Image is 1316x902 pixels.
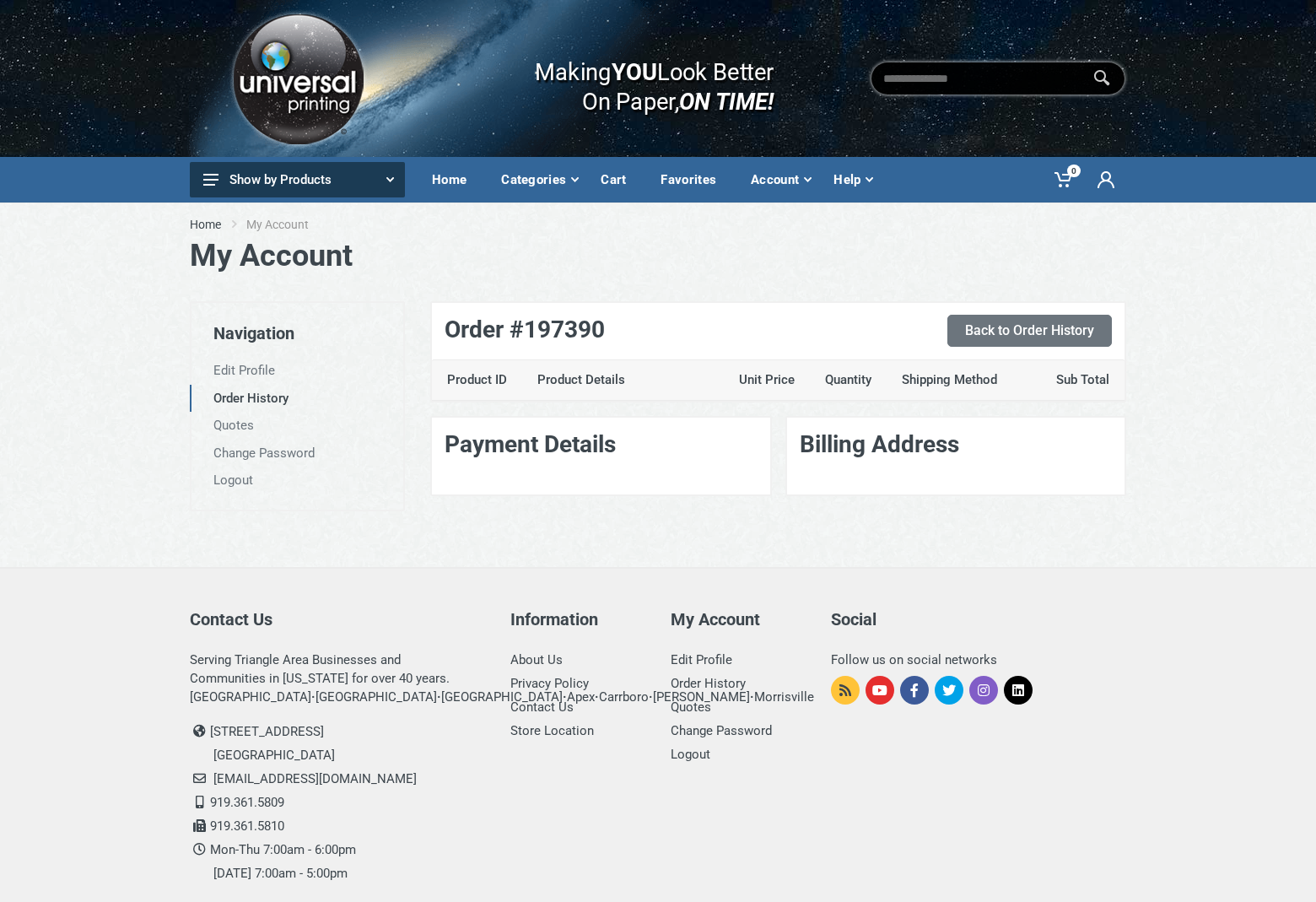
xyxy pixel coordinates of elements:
a: Store Location [510,723,594,738]
li: [GEOGRAPHIC_DATA] [213,743,485,767]
div: Account [739,162,822,197]
th: Product ID [432,359,522,401]
a: Edit Profile [671,652,732,667]
a: Logout [671,747,710,762]
strong: · [437,689,441,705]
div: Follow us on social networks [831,651,1126,669]
div: Making Look Better On Paper, [501,41,774,116]
div: Serving Triangle Area Businesses and Communities in [US_STATE] for over 40 years. [GEOGRAPHIC_DAT... [190,651,485,706]
a: Home [420,157,489,203]
th: Sub Total [1041,359,1125,401]
a: Back to Order History [947,315,1112,347]
a: 0 [1043,157,1086,203]
b: YOU [611,57,656,86]
div: Help [822,162,883,197]
a: Order History [190,385,403,413]
a: Change Password [671,723,772,738]
li: 919.361.5810 [190,814,485,838]
h3: Payment Details [445,430,758,459]
h5: My Account [671,609,806,629]
li: 919.361.5809 [190,791,485,814]
th: Quantity [810,359,887,401]
li: [DATE] 7:00am - 5:00pm [213,861,485,885]
a: Quotes [671,699,711,715]
h1: My Account [190,238,1126,274]
a: Logout [190,467,403,494]
a: Home [190,216,221,233]
div: Home [420,162,489,197]
a: Change Password [190,440,403,467]
img: Logo.png [227,8,369,150]
a: Contact Us [510,699,574,715]
a: Quotes [190,412,403,440]
div: Favorites [649,162,739,197]
i: ON TIME! [679,87,774,116]
a: Favorites [649,157,739,203]
th: Unit Price [666,359,810,401]
li: My Account [246,216,334,233]
a: Cart [589,157,649,203]
a: About Us [510,652,563,667]
h5: Information [510,609,645,629]
h3: Billing Address [800,430,1113,459]
th: Product Details [522,359,666,401]
button: Show by Products [190,162,405,197]
th: Shipping Method [887,359,1041,401]
li: Mon-Thu 7:00am - 6:00pm [190,838,485,861]
a: Edit Profile [190,357,403,385]
h5: Social [831,609,1126,629]
h5: Contact Us [190,609,485,629]
div: Categories [489,162,589,197]
a: [EMAIL_ADDRESS][DOMAIN_NAME] [213,771,417,786]
strong: · [311,689,316,705]
div: Cart [589,162,649,197]
nav: breadcrumb [190,216,1126,233]
h4: Navigation [191,303,403,343]
h3: Order #197390 [445,316,1112,344]
a: Privacy Policy [510,676,589,691]
a: Order History [671,676,746,691]
li: [STREET_ADDRESS] [190,720,485,743]
span: 0 [1067,165,1081,177]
